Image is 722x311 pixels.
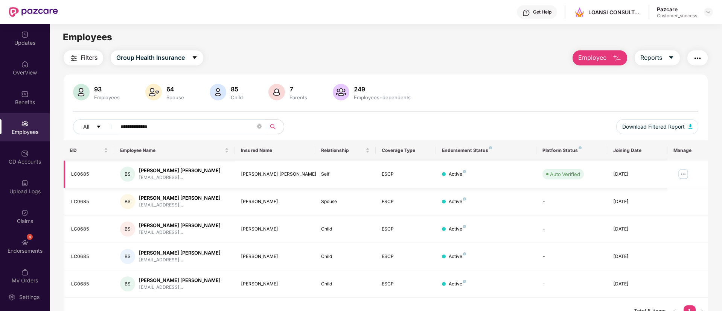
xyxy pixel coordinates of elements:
img: svg+xml;base64,PHN2ZyB4bWxucz0iaHR0cDovL3d3dy53My5vcmcvMjAwMC9zdmciIHdpZHRoPSI4IiBoZWlnaHQ9IjgiIH... [463,252,466,255]
span: caret-down [96,124,101,130]
div: 85 [229,85,244,93]
span: caret-down [668,55,674,61]
div: BS [120,167,135,182]
span: Relationship [321,147,364,153]
span: Group Health Insurance [116,53,185,62]
th: Coverage Type [376,140,436,161]
img: svg+xml;base64,PHN2ZyBpZD0iU2V0dGluZy0yMHgyMCIgeG1sbnM9Imh0dHA6Ly93d3cudzMub3JnLzIwMDAvc3ZnIiB3aW... [8,293,15,301]
img: svg+xml;base64,PHN2ZyBpZD0iQmVuZWZpdHMiIHhtbG5zPSJodHRwOi8vd3d3LnczLm9yZy8yMDAwL3N2ZyIgd2lkdGg9Ij... [21,90,29,98]
span: Employees [63,32,112,42]
div: Child [321,281,369,288]
div: BS [120,276,135,291]
div: [DATE] [613,226,661,233]
button: search [265,119,284,134]
div: BS [120,221,135,237]
img: svg+xml;base64,PHN2ZyB4bWxucz0iaHR0cDovL3d3dy53My5vcmcvMjAwMC9zdmciIHhtbG5zOnhsaW5rPSJodHRwOi8vd3... [612,54,621,63]
img: svg+xml;base64,PHN2ZyB4bWxucz0iaHR0cDovL3d3dy53My5vcmcvMjAwMC9zdmciIHdpZHRoPSI4IiBoZWlnaHQ9IjgiIH... [489,146,492,149]
div: [PERSON_NAME] [PERSON_NAME] [139,249,221,256]
span: Reports [640,53,662,62]
div: 249 [352,85,412,93]
th: Joining Date [607,140,667,161]
button: Allcaret-down [73,119,119,134]
img: svg+xml;base64,PHN2ZyBpZD0iRW5kb3JzZW1lbnRzIiB4bWxucz0iaHR0cDovL3d3dy53My5vcmcvMjAwMC9zdmciIHdpZH... [21,239,29,246]
span: close-circle [257,123,262,130]
th: Manage [667,140,708,161]
div: Active [449,198,466,205]
div: Get Help [533,9,551,15]
div: [PERSON_NAME] [PERSON_NAME] [139,222,221,229]
span: EID [70,147,102,153]
th: Employee Name [114,140,235,161]
img: svg+xml;base64,PHN2ZyBpZD0iSGVscC0zMngzMiIgeG1sbnM9Imh0dHA6Ly93d3cudzMub3JnLzIwMDAvc3ZnIiB3aWR0aD... [522,9,530,17]
img: svg+xml;base64,PHN2ZyB4bWxucz0iaHR0cDovL3d3dy53My5vcmcvMjAwMC9zdmciIHdpZHRoPSI4IiBoZWlnaHQ9IjgiIH... [463,225,466,228]
div: Settings [17,293,42,301]
span: Employee [578,53,606,62]
div: [DATE] [613,253,661,260]
th: EID [64,140,114,161]
div: BS [120,249,135,264]
img: svg+xml;base64,PHN2ZyBpZD0iRHJvcGRvd24tMzJ4MzIiIHhtbG5zPSJodHRwOi8vd3d3LnczLm9yZy8yMDAwL3N2ZyIgd2... [705,9,711,15]
div: Customer_success [657,13,697,19]
img: svg+xml;base64,PHN2ZyBpZD0iQ2xhaW0iIHhtbG5zPSJodHRwOi8vd3d3LnczLm9yZy8yMDAwL3N2ZyIgd2lkdGg9IjIwIi... [21,209,29,217]
div: [PERSON_NAME] [241,281,309,288]
div: ESCP [382,171,430,178]
span: All [83,123,89,131]
img: svg+xml;base64,PHN2ZyBpZD0iTXlfT3JkZXJzIiBkYXRhLW5hbWU9Ik15IE9yZGVycyIgeG1sbnM9Imh0dHA6Ly93d3cudz... [21,269,29,276]
img: New Pazcare Logo [9,7,58,17]
div: Platform Status [542,147,601,153]
td: - [536,215,607,243]
button: Employee [573,50,627,65]
div: [PERSON_NAME] [241,226,309,233]
img: svg+xml;base64,PHN2ZyB4bWxucz0iaHR0cDovL3d3dy53My5vcmcvMjAwMC9zdmciIHhtbG5zOnhsaW5rPSJodHRwOi8vd3... [210,84,226,100]
span: close-circle [257,124,262,129]
div: 64 [165,85,186,93]
div: Active [449,226,466,233]
div: 4 [27,234,33,240]
span: caret-down [192,55,198,61]
div: [PERSON_NAME] [PERSON_NAME] [139,277,221,284]
div: Self [321,171,369,178]
img: svg+xml;base64,PHN2ZyB4bWxucz0iaHR0cDovL3d3dy53My5vcmcvMjAwMC9zdmciIHdpZHRoPSIyNCIgaGVpZ2h0PSIyNC... [693,54,702,63]
div: ESCP [382,198,430,205]
span: Download Filtered Report [622,123,685,131]
div: Spouse [165,94,186,100]
img: svg+xml;base64,PHN2ZyB4bWxucz0iaHR0cDovL3d3dy53My5vcmcvMjAwMC9zdmciIHdpZHRoPSI4IiBoZWlnaHQ9IjgiIH... [463,280,466,283]
div: BS [120,194,135,209]
img: svg+xml;base64,PHN2ZyB4bWxucz0iaHR0cDovL3d3dy53My5vcmcvMjAwMC9zdmciIHdpZHRoPSI4IiBoZWlnaHQ9IjgiIH... [463,197,466,200]
img: svg+xml;base64,PHN2ZyBpZD0iRW1wbG95ZWVzIiB4bWxucz0iaHR0cDovL3d3dy53My5vcmcvMjAwMC9zdmciIHdpZHRoPS... [21,120,29,127]
div: Employees+dependents [352,94,412,100]
div: LC0685 [71,198,108,205]
div: Active [449,171,466,178]
span: search [265,124,280,130]
img: svg+xml;base64,PHN2ZyB4bWxucz0iaHR0cDovL3d3dy53My5vcmcvMjAwMC9zdmciIHhtbG5zOnhsaW5rPSJodHRwOi8vd3... [145,84,162,100]
div: [PERSON_NAME] [PERSON_NAME] [241,171,309,178]
img: svg+xml;base64,PHN2ZyBpZD0iVXBkYXRlZCIgeG1sbnM9Imh0dHA6Ly93d3cudzMub3JnLzIwMDAvc3ZnIiB3aWR0aD0iMj... [21,31,29,38]
div: Active [449,253,466,260]
img: svg+xml;base64,PHN2ZyB4bWxucz0iaHR0cDovL3d3dy53My5vcmcvMjAwMC9zdmciIHhtbG5zOnhsaW5rPSJodHRwOi8vd3... [688,124,692,129]
td: - [536,188,607,215]
div: Pazcare [657,6,697,13]
div: Child [321,226,369,233]
button: Filters [64,50,103,65]
span: Employee Name [120,147,223,153]
span: Filters [81,53,97,62]
img: svg+xml;base64,PHN2ZyBpZD0iVXBsb2FkX0xvZ3MiIGRhdGEtbmFtZT0iVXBsb2FkIExvZ3MiIHhtbG5zPSJodHRwOi8vd3... [21,179,29,187]
div: [DATE] [613,198,661,205]
div: LC0685 [71,171,108,178]
div: Child [321,253,369,260]
div: LC0685 [71,253,108,260]
div: ESCP [382,253,430,260]
div: [PERSON_NAME] [PERSON_NAME] [139,167,221,174]
div: Endorsement Status [442,147,530,153]
div: [PERSON_NAME] [241,198,309,205]
div: [PERSON_NAME] [PERSON_NAME] [139,194,221,202]
div: LOANSI CONSULTANTS [588,9,641,16]
div: Auto Verified [550,170,580,178]
div: [EMAIL_ADDRESS]... [139,284,221,291]
th: Relationship [315,140,375,161]
button: Reportscaret-down [635,50,680,65]
img: svg+xml;base64,PHN2ZyB4bWxucz0iaHR0cDovL3d3dy53My5vcmcvMjAwMC9zdmciIHdpZHRoPSI4IiBoZWlnaHQ9IjgiIH... [463,170,466,173]
button: Group Health Insurancecaret-down [111,50,203,65]
div: [EMAIL_ADDRESS]... [139,202,221,209]
div: [EMAIL_ADDRESS]... [139,229,221,236]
